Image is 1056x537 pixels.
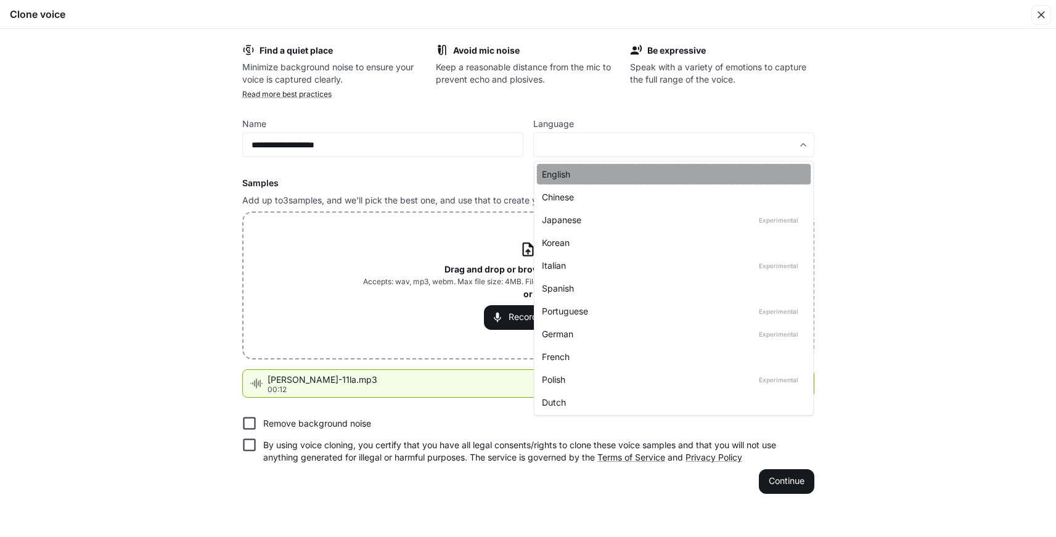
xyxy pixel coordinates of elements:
p: Experimental [756,329,801,340]
div: Portuguese [542,305,801,318]
p: Experimental [756,260,801,271]
div: Dutch [542,396,801,409]
div: Korean [542,236,801,249]
div: English [542,168,801,181]
div: German [542,327,801,340]
div: French [542,350,801,363]
div: Japanese [542,213,801,226]
div: Spanish [542,282,801,295]
div: Chinese [542,191,801,203]
div: Polish [542,373,801,386]
div: Italian [542,259,801,272]
p: Experimental [756,215,801,226]
p: Experimental [756,306,801,317]
p: Experimental [756,374,801,385]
